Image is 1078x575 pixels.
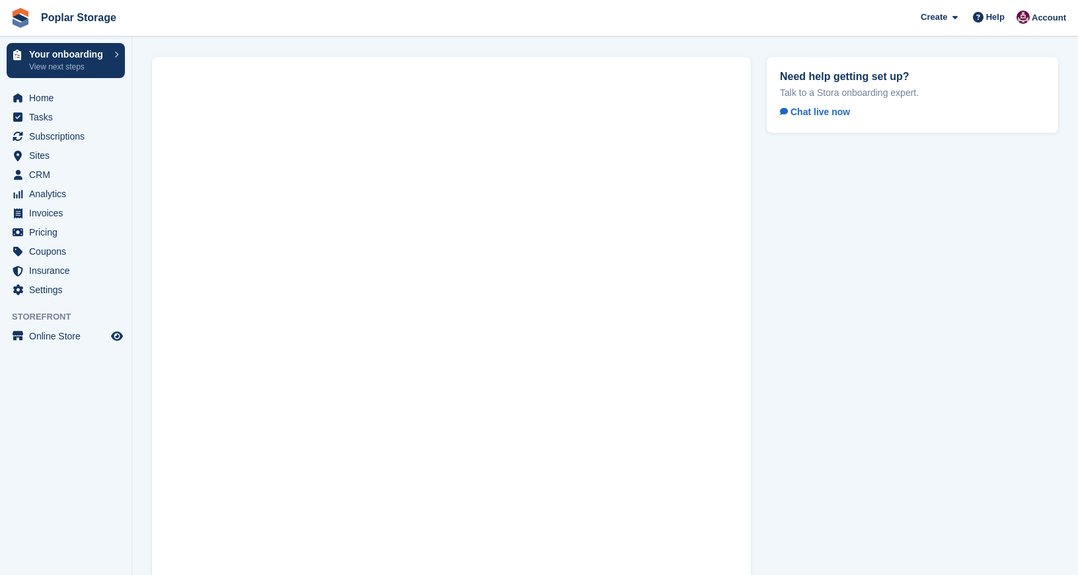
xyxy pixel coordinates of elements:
span: Account [1032,11,1066,24]
a: menu [7,204,125,222]
span: Settings [29,281,108,299]
p: View next steps [29,61,108,73]
span: CRM [29,165,108,184]
span: Subscriptions [29,127,108,146]
span: Analytics [29,185,108,203]
span: Tasks [29,108,108,126]
img: stora-icon-8386f47178a22dfd0bd8f6a31ec36ba5ce8667c1dd55bd0f319d3a0aa187defe.svg [11,8,30,28]
a: menu [7,261,125,280]
a: menu [7,185,125,203]
a: Your onboarding View next steps [7,43,125,78]
span: Sites [29,146,108,165]
span: Storefront [12,310,132,324]
a: menu [7,108,125,126]
p: Your onboarding [29,50,108,59]
span: Invoices [29,204,108,222]
a: menu [7,242,125,261]
a: Preview store [109,328,125,344]
span: Create [921,11,947,24]
a: menu [7,223,125,242]
span: Pricing [29,223,108,242]
img: Kat Palmer [1017,11,1030,24]
span: Insurance [29,261,108,280]
span: Home [29,89,108,107]
span: Chat live now [780,107,850,117]
a: Poplar Storage [36,7,122,28]
a: menu [7,146,125,165]
span: Help [986,11,1005,24]
a: menu [7,281,125,299]
span: Online Store [29,327,108,345]
span: Coupons [29,242,108,261]
p: Talk to a Stora onboarding expert. [780,87,1045,99]
a: menu [7,127,125,146]
a: menu [7,165,125,184]
h2: Need help getting set up? [780,70,1045,83]
a: menu [7,89,125,107]
a: Chat live now [780,104,861,120]
a: menu [7,327,125,345]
